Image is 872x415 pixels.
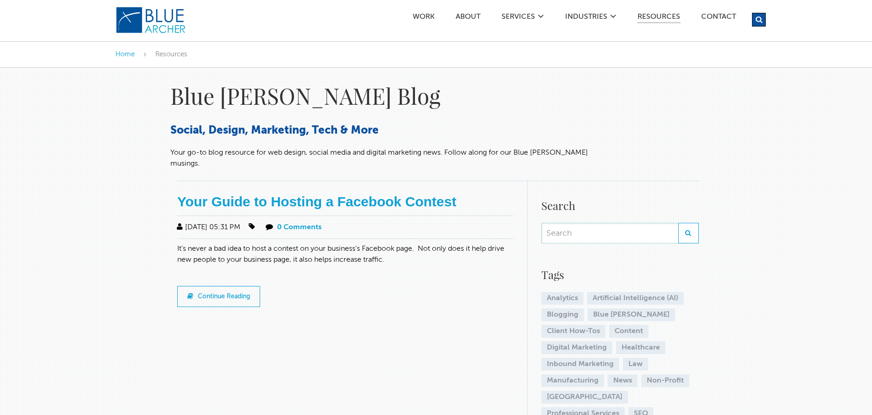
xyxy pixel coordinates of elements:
[170,124,592,138] h3: Social, Design, Marketing, Tech & More
[541,266,699,283] h4: Tags
[115,51,135,58] a: Home
[541,308,584,321] a: Blogging
[541,358,619,371] a: Inbound Marketing
[155,51,187,58] span: Resources
[541,391,628,404] a: [GEOGRAPHIC_DATA]
[541,341,612,354] a: Digital Marketing
[412,13,435,23] a: Work
[641,374,689,387] a: Non-Profit
[277,224,322,231] a: 0 Comments
[616,341,665,354] a: Healthcare
[175,224,240,231] span: [DATE] 05:31 PM
[587,292,684,305] a: Artificial Intelligence (AI)
[455,13,481,23] a: ABOUT
[608,374,638,387] a: News
[588,308,675,321] a: Blue [PERSON_NAME]
[501,13,535,23] a: SERVICES
[541,197,699,214] h4: Search
[115,6,186,34] img: Blue Archer Logo
[177,243,513,265] p: It's never a bad idea to host a contest on your business's Facebook page. Not only does it help d...
[637,13,681,23] a: Resources
[701,13,736,23] a: Contact
[177,286,260,307] a: Continue Reading
[609,325,649,338] a: Content
[565,13,608,23] a: Industries
[541,292,583,305] a: Analytics
[170,147,592,169] p: Your go-to blog resource for web design, social media and digital marketing news. Follow along fo...
[541,223,678,243] input: Search
[541,374,604,387] a: Manufacturing
[623,358,648,371] a: Law
[541,325,605,338] a: Client How-Tos
[177,194,456,209] a: Your Guide to Hosting a Facebook Contest
[170,81,592,110] h1: Blue [PERSON_NAME] Blog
